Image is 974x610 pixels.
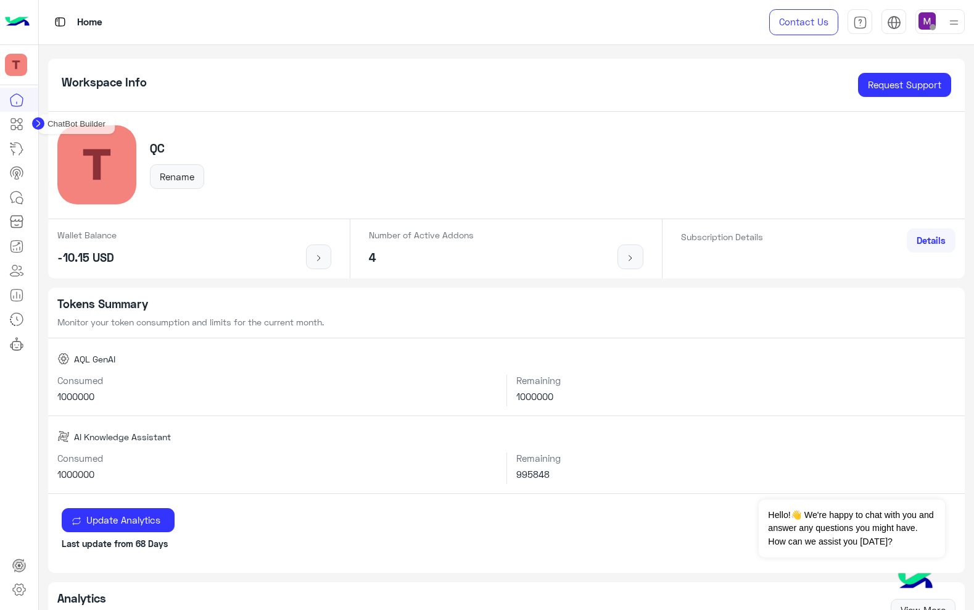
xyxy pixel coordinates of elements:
[848,9,872,35] a: tab
[57,251,117,265] h5: -10.15 USD
[894,561,937,604] img: hulul-logo.png
[57,430,70,443] img: AI Knowledge Assistant
[917,235,946,246] span: Details
[77,14,102,31] p: Home
[74,430,171,443] span: AI Knowledge Assistant
[57,125,136,204] img: workspace-image
[769,9,838,35] a: Contact Us
[57,391,497,402] h6: 1000000
[57,228,117,241] p: Wallet Balance
[759,499,944,558] span: Hello!👋 We're happy to chat with you and answer any questions you might have. How can we assist y...
[57,315,956,328] p: Monitor your token consumption and limits for the current month.
[369,251,474,265] h5: 4
[5,54,27,76] img: 197426356791770
[57,591,244,606] h5: Analytics
[5,9,30,35] img: Logo
[150,164,204,189] button: Rename
[516,375,955,386] h6: Remaining
[62,508,175,533] button: Update Analytics
[311,253,326,263] img: icon
[57,297,956,311] h5: Tokens Summary
[918,12,936,30] img: userImage
[150,141,204,156] h5: QC
[57,353,70,365] img: AQL GenAI
[681,230,763,243] p: Subscription Details
[57,469,497,480] h6: 1000000
[62,537,951,550] p: Last update from 68 Days
[516,391,955,402] h6: 1000000
[81,514,165,525] span: Update Analytics
[516,453,955,464] h6: Remaining
[887,15,901,30] img: tab
[57,375,497,386] h6: Consumed
[52,14,68,30] img: tab
[62,75,147,90] h5: Workspace Info
[623,253,638,263] img: icon
[853,15,867,30] img: tab
[74,353,115,366] span: AQL GenAI
[858,73,951,98] a: Request Support
[38,114,115,134] div: ChatBot Builder
[57,453,497,464] h6: Consumed
[946,15,962,30] img: profile
[369,228,474,241] p: Number of Active Addons
[72,516,81,526] img: update icon
[907,228,955,253] a: Details
[516,469,955,480] h6: 995848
